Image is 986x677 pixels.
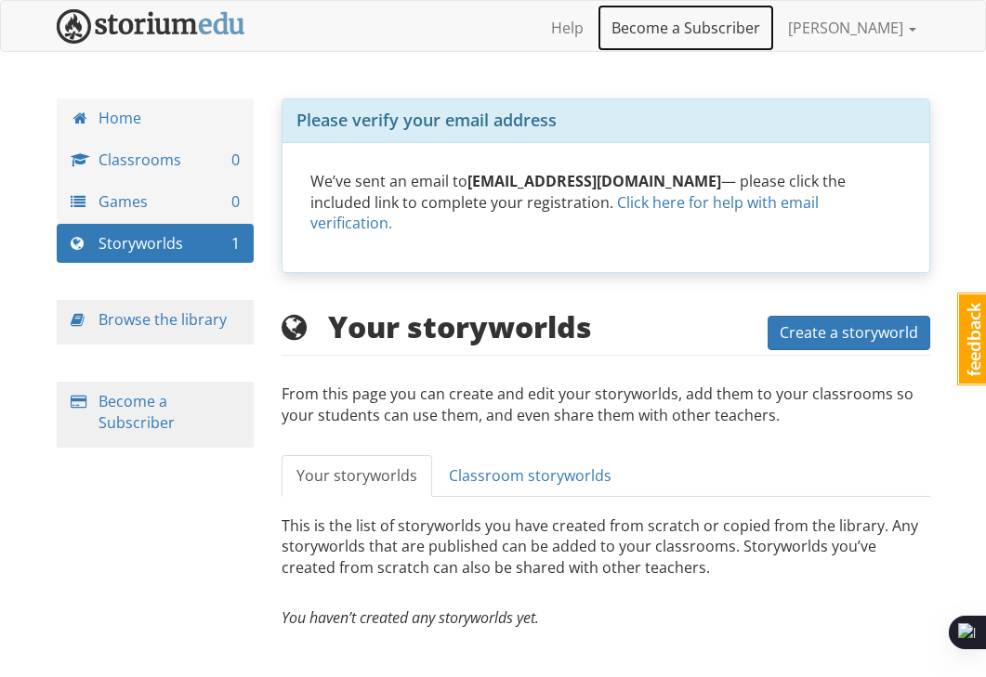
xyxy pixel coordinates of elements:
a: Classrooms 0 [57,140,255,180]
span: 0 [231,150,240,171]
span: Please verify your email address [296,109,557,131]
a: Become a Subscriber [99,391,175,433]
p: We’ve sent an email to — please click the included link to complete your registration. [310,171,901,235]
a: [PERSON_NAME] [774,5,930,51]
span: 1 [231,233,240,254]
a: Storyworlds 1 [57,224,255,264]
a: Browse the library [99,309,227,330]
a: Become a Subscriber [598,5,774,51]
span: Your storyworlds [296,465,417,486]
button: Create a storyworld [768,316,930,350]
span: 0 [231,191,240,213]
span: Create a storyworld [780,322,918,343]
p: From this page you can create and edit your storyworlds, add them to your classrooms so your stud... [282,384,930,445]
a: Click here for help with email verification. [310,192,819,234]
a: Games 0 [57,182,255,222]
p: This is the list of storyworlds you have created from scratch or copied from the library. Any sto... [282,515,930,598]
span: Classroom storyworlds [449,465,611,486]
img: StoriumEDU [57,9,245,44]
em: You haven’t created any storyworlds yet. [282,607,539,628]
a: Home [57,98,255,138]
strong: [EMAIL_ADDRESS][DOMAIN_NAME] [467,171,721,191]
a: Help [537,5,598,51]
h2: Your storyworlds [282,310,592,343]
